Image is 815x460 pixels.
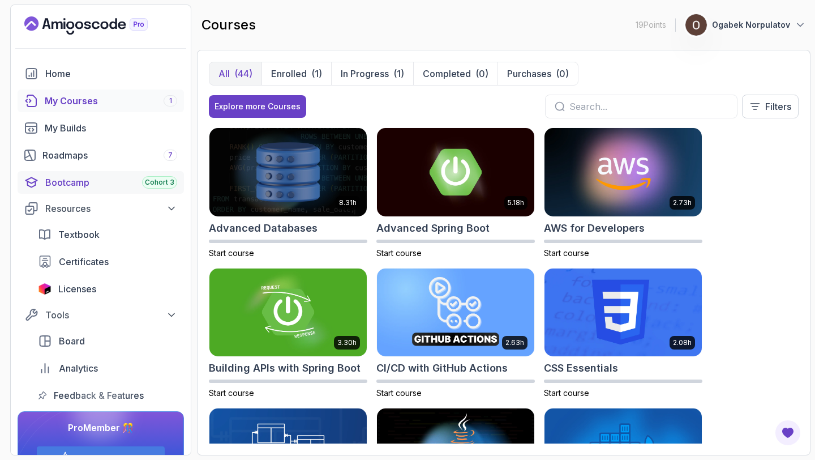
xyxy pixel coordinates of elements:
[393,67,404,80] div: (1)
[215,101,301,112] div: Explore more Courses
[544,248,589,258] span: Start course
[685,14,806,36] button: user profile imageOgabek Norpulatov
[377,269,534,357] img: CI/CD with GitHub Actions card
[339,198,357,207] p: 8.31h
[45,202,177,215] div: Resources
[209,62,261,85] button: All(44)
[774,419,801,446] button: Open Feedback Button
[673,198,692,207] p: 2.73h
[507,67,551,80] p: Purchases
[423,67,471,80] p: Completed
[209,248,254,258] span: Start course
[45,94,177,108] div: My Courses
[556,67,569,80] div: (0)
[209,95,306,118] button: Explore more Courses
[508,198,524,207] p: 5.18h
[218,67,230,80] p: All
[636,19,666,31] p: 19 Points
[59,255,109,269] span: Certificates
[209,388,254,398] span: Start course
[201,16,256,34] h2: courses
[59,361,98,375] span: Analytics
[31,278,184,300] a: licenses
[673,338,692,347] p: 2.08h
[337,338,357,347] p: 3.30h
[38,283,52,295] img: jetbrains icon
[24,16,174,35] a: Landing page
[209,360,361,376] h2: Building APIs with Spring Boot
[376,360,508,376] h2: CI/CD with GitHub Actions
[31,223,184,246] a: textbook
[376,388,422,398] span: Start course
[261,62,331,85] button: Enrolled(1)
[544,269,702,357] img: CSS Essentials card
[331,62,413,85] button: In Progress(1)
[413,62,497,85] button: Completed(0)
[169,96,172,105] span: 1
[168,151,173,160] span: 7
[18,305,184,325] button: Tools
[475,67,488,80] div: (0)
[31,330,184,352] a: board
[544,388,589,398] span: Start course
[58,228,100,241] span: Textbook
[234,67,252,80] div: (44)
[497,62,578,85] button: Purchases(0)
[45,121,177,135] div: My Builds
[209,220,318,236] h2: Advanced Databases
[544,360,618,376] h2: CSS Essentials
[376,220,490,236] h2: Advanced Spring Boot
[31,357,184,380] a: analytics
[18,171,184,194] a: bootcamp
[209,128,367,216] img: Advanced Databases card
[209,269,367,357] img: Building APIs with Spring Boot card
[311,67,322,80] div: (1)
[145,178,174,187] span: Cohort 3
[18,144,184,167] a: roadmaps
[45,67,177,80] div: Home
[765,100,791,113] p: Filters
[271,67,307,80] p: Enrolled
[18,90,184,112] a: courses
[376,248,422,258] span: Start course
[31,250,184,273] a: certificates
[377,128,534,216] img: Advanced Spring Boot card
[45,176,177,189] div: Bootcamp
[58,282,96,296] span: Licenses
[544,128,702,216] img: AWS for Developers card
[569,100,728,113] input: Search...
[505,338,524,347] p: 2.63h
[341,67,389,80] p: In Progress
[742,95,799,118] button: Filters
[45,308,177,322] div: Tools
[18,198,184,219] button: Resources
[59,334,85,348] span: Board
[685,14,707,36] img: user profile image
[544,220,645,236] h2: AWS for Developers
[18,62,184,85] a: home
[42,148,177,162] div: Roadmaps
[31,384,184,407] a: feedback
[18,117,184,139] a: builds
[54,389,144,402] span: Feedback & Features
[712,19,790,31] p: Ogabek Norpulatov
